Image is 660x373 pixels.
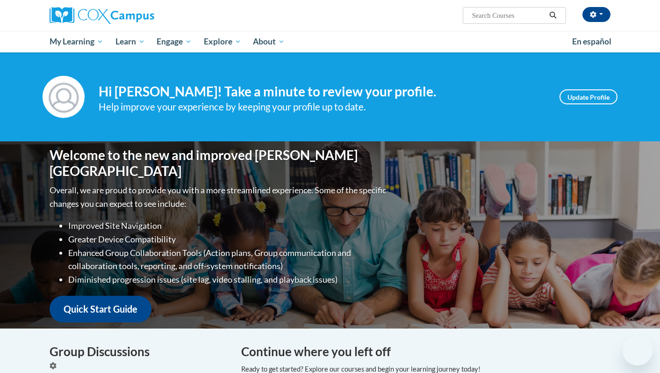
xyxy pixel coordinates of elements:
[204,36,241,47] span: Explore
[115,36,145,47] span: Learn
[68,233,388,246] li: Greater Device Compatibility
[623,336,653,366] iframe: Button to launch messaging window
[50,7,154,24] img: Cox Campus
[99,99,545,115] div: Help improve your experience by keeping your profile up to date.
[50,183,388,211] p: Overall, we are proud to provide you with a more streamlined experience. Some of the specific cha...
[151,31,198,52] a: Engage
[50,343,227,361] h4: Group Discussions
[99,84,545,100] h4: Hi [PERSON_NAME]! Take a minute to review your profile.
[582,7,610,22] button: Account Settings
[157,36,192,47] span: Engage
[68,273,388,286] li: Diminished progression issues (site lag, video stalling, and playback issues)
[546,10,560,21] button: Search
[560,89,617,104] a: Update Profile
[43,76,85,118] img: Profile Image
[68,219,388,233] li: Improved Site Navigation
[198,31,247,52] a: Explore
[241,343,610,361] h4: Continue where you left off
[50,147,388,179] h1: Welcome to the new and improved [PERSON_NAME][GEOGRAPHIC_DATA]
[572,37,611,46] span: En español
[68,246,388,273] li: Enhanced Group Collaboration Tools (Action plans, Group communication and collaboration tools, re...
[109,31,151,52] a: Learn
[43,31,109,52] a: My Learning
[50,296,151,322] a: Quick Start Guide
[471,10,546,21] input: Search Courses
[247,31,291,52] a: About
[50,7,227,24] a: Cox Campus
[50,36,103,47] span: My Learning
[36,31,624,52] div: Main menu
[253,36,285,47] span: About
[566,32,617,51] a: En español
